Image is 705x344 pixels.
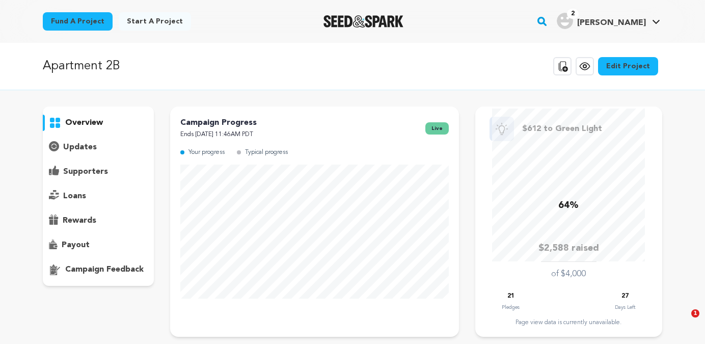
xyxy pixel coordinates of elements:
[555,11,662,32] span: Katie K.'s Profile
[598,57,658,75] a: Edit Project
[323,15,403,28] a: Seed&Spark Homepage
[119,12,191,31] a: Start a project
[63,141,97,153] p: updates
[180,117,257,129] p: Campaign Progress
[65,263,144,276] p: campaign feedback
[557,13,573,29] img: user.png
[63,166,108,178] p: supporters
[558,198,579,213] p: 64%
[615,302,635,312] p: Days Left
[425,122,449,135] span: live
[691,309,699,317] span: 1
[555,11,662,29] a: Katie K.'s Profile
[43,57,120,75] p: Apartment 2B
[507,290,514,302] p: 21
[43,139,154,155] button: updates
[245,147,288,158] p: Typical progress
[577,19,646,27] span: [PERSON_NAME]
[567,9,579,19] span: 2
[43,164,154,180] button: supporters
[485,319,652,327] div: Page view data is currently unavailable.
[63,215,96,227] p: rewards
[43,12,113,31] a: Fund a project
[188,147,225,158] p: Your progress
[43,188,154,204] button: loans
[323,15,403,28] img: Seed&Spark Logo Dark Mode
[621,290,629,302] p: 27
[557,13,646,29] div: Katie K.'s Profile
[180,129,257,141] p: Ends [DATE] 11:46AM PDT
[43,237,154,253] button: payout
[502,302,520,312] p: Pledges
[63,190,86,202] p: loans
[43,213,154,229] button: rewards
[551,268,586,280] p: of $4,000
[62,239,90,251] p: payout
[43,261,154,278] button: campaign feedback
[670,309,695,334] iframe: Intercom live chat
[43,115,154,131] button: overview
[65,117,103,129] p: overview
